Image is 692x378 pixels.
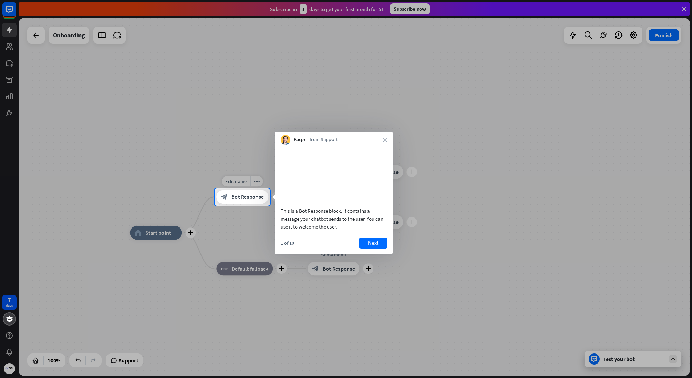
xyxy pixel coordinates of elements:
i: close [383,138,387,142]
span: Kacper [294,136,308,143]
i: block_bot_response [221,194,228,201]
button: Open LiveChat chat widget [6,3,26,23]
div: This is a Bot Response block. It contains a message your chatbot sends to the user. You can use i... [281,207,387,231]
span: Bot Response [231,194,264,201]
div: 1 of 10 [281,240,294,246]
span: from Support [310,136,338,143]
button: Next [359,238,387,249]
